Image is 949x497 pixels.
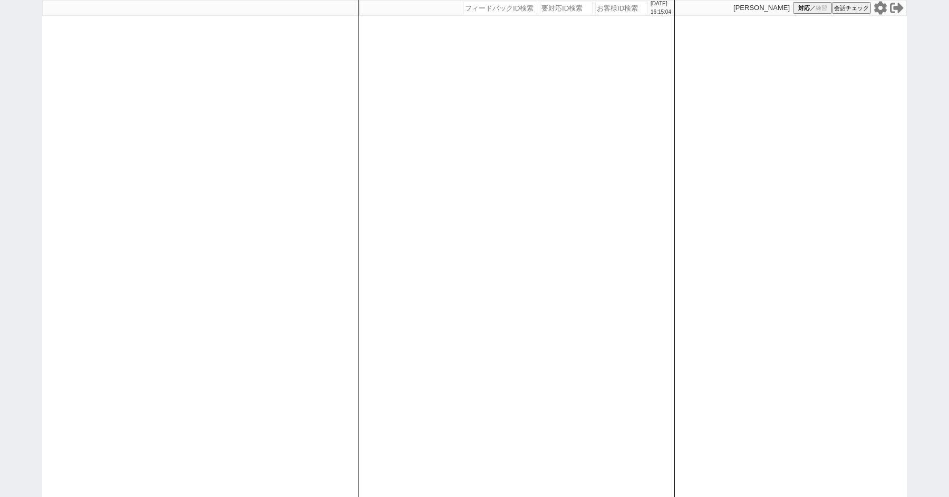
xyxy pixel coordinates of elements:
input: お客様ID検索 [595,2,648,14]
span: 練習 [816,4,827,12]
p: [PERSON_NAME] [733,4,790,12]
input: フィードバックID検索 [463,2,537,14]
button: 対応／練習 [793,2,832,14]
input: 要対応ID検索 [540,2,593,14]
button: 会話チェック [832,2,871,14]
span: 会話チェック [834,4,869,12]
p: 16:15:04 [651,8,671,16]
span: 対応 [798,4,810,12]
